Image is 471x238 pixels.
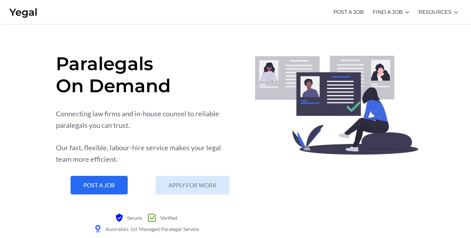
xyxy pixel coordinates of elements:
[104,223,199,234] span: Australia’s 1st Managed Paralegal Service
[125,212,142,223] span: Secure
[156,176,229,194] a: APPLY FOR WORK
[56,142,236,165] div: Our fast, flexible, labour-hire service makes your legal team more efficient.
[83,182,115,188] span: POST A JOB
[158,212,177,223] span: Verified
[56,108,236,131] div: Connecting law firms and in-house counsel to reliable paralegals you can trust.
[168,182,217,188] span: APPLY FOR WORK
[56,53,236,97] h1: Paralegals On Demand
[373,3,403,21] a: FIND A JOB
[71,176,128,194] a: POST A JOB
[333,3,364,21] a: POST A JOB
[418,3,451,21] a: RESOURCES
